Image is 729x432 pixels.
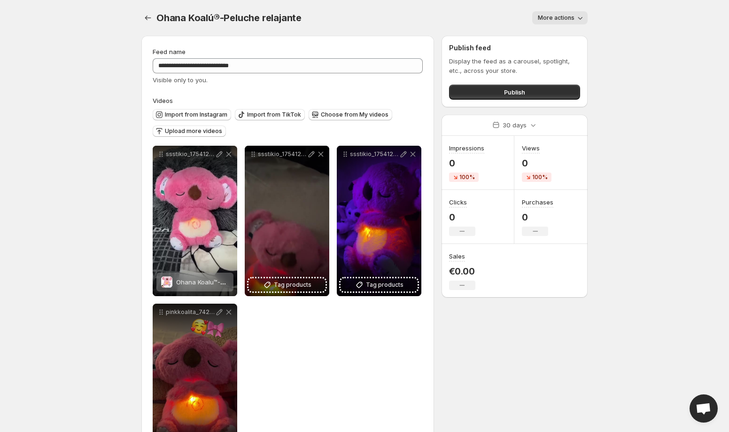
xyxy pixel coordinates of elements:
[153,97,173,104] span: Videos
[522,157,551,169] p: 0
[449,251,465,261] h3: Sales
[245,146,329,296] div: ssstikio_1754123837760Tag products
[504,87,525,97] span: Publish
[449,212,475,223] p: 0
[235,109,305,120] button: Import from TikTok
[258,150,307,158] p: ssstikio_1754123837760
[449,143,484,153] h3: Impressions
[522,143,540,153] h3: Views
[166,150,215,158] p: ssstikio_1754123419450
[248,278,326,291] button: Tag products
[309,109,392,120] button: Choose from My videos
[350,150,399,158] p: ssstikio_1754123204725
[532,11,588,24] button: More actions
[366,280,403,290] span: Tag products
[153,48,186,55] span: Feed name
[522,212,553,223] p: 0
[503,120,527,130] p: 30 days
[449,85,580,100] button: Publish
[341,278,418,291] button: Tag products
[522,197,553,207] h3: Purchases
[153,126,226,137] button: Upload more videos
[449,43,580,53] h2: Publish feed
[274,280,311,290] span: Tag products
[153,109,231,120] button: Import from Instagram
[690,394,718,423] div: Open chat
[165,111,227,118] span: Import from Instagram
[449,157,484,169] p: 0
[449,266,475,277] p: €0.00
[161,276,172,288] img: Ohana Koalu™-Peluche relajante
[337,146,421,296] div: ssstikio_1754123204725Tag products
[449,56,580,75] p: Display the feed as a carousel, spotlight, etc., across your store.
[153,76,208,84] span: Visible only to you.
[247,111,301,118] span: Import from TikTok
[153,146,237,296] div: ssstikio_1754123419450Ohana Koalu™-Peluche relajanteOhana Koalu™-Peluche relajante
[156,12,302,24] span: Ohana Koalú®-Peluche relajante
[449,197,467,207] h3: Clicks
[176,278,272,286] span: Ohana Koalu™-Peluche relajante
[321,111,388,118] span: Choose from My videos
[538,14,574,22] span: More actions
[459,173,475,181] span: 100%
[165,127,222,135] span: Upload more videos
[141,11,155,24] button: Settings
[166,308,215,316] p: pinkkoalita_7425307802270240005-no-watermark
[532,173,548,181] span: 100%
